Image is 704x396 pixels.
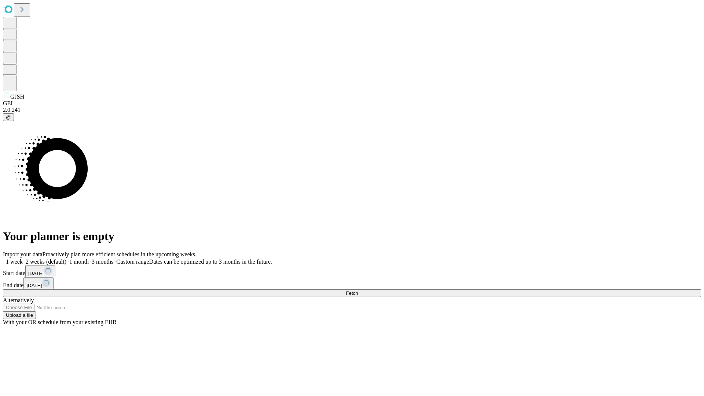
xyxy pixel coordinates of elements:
h1: Your planner is empty [3,230,701,243]
button: [DATE] [23,277,54,289]
span: Dates can be optimized up to 3 months in the future. [149,258,272,265]
span: With your OR schedule from your existing EHR [3,319,117,325]
span: Fetch [346,290,358,296]
span: 2 weeks (default) [26,258,66,265]
button: Upload a file [3,311,36,319]
div: End date [3,277,701,289]
span: 1 month [69,258,89,265]
span: [DATE] [28,271,44,276]
button: [DATE] [25,265,55,277]
span: Proactively plan more efficient schedules in the upcoming weeks. [43,251,197,257]
span: Alternatively [3,297,34,303]
span: Custom range [116,258,149,265]
div: Start date [3,265,701,277]
div: 2.0.241 [3,107,701,113]
span: @ [6,114,11,120]
span: [DATE] [26,283,42,288]
span: Import your data [3,251,43,257]
span: 3 months [92,258,113,265]
button: Fetch [3,289,701,297]
button: @ [3,113,14,121]
span: 1 week [6,258,23,265]
div: GEI [3,100,701,107]
span: GJSH [10,93,24,100]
